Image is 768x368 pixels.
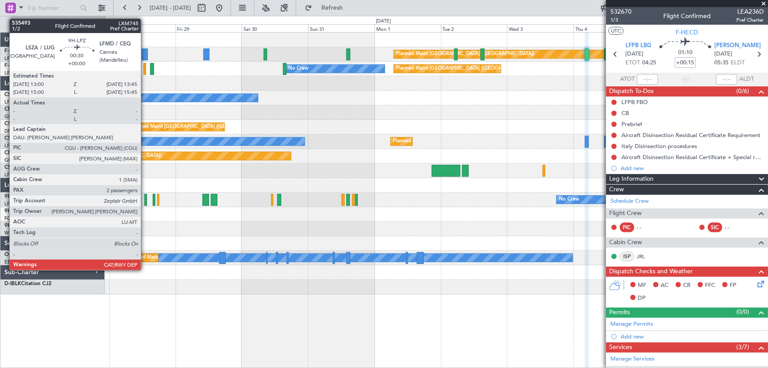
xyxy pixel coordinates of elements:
[573,24,640,32] div: Thu 4
[393,135,532,148] div: Planned Maint [GEOGRAPHIC_DATA] ([GEOGRAPHIC_DATA])
[609,208,642,219] span: Flight Crew
[714,50,732,59] span: [DATE]
[609,185,624,195] span: Crew
[441,24,507,32] div: Tue 2
[4,157,35,164] a: GMMN/CMN
[4,252,25,257] span: OO-GPE
[4,121,56,126] a: CS-RRCFalcon 900LX
[4,142,27,149] a: LFPB/LBG
[4,48,24,54] span: F-HECD
[621,98,648,106] div: LFPB FBO
[4,136,55,141] a: CS-DOUGlobal 6500
[636,223,656,231] div: - -
[609,86,654,97] span: Dispatch To-Dos
[724,223,744,231] div: - -
[609,267,693,277] span: Dispatch Checks and Weather
[621,142,697,150] div: Italy Disinsection procedures
[736,16,764,24] span: Pref Charter
[4,99,27,105] a: LFPB/LBG
[625,59,640,67] span: ETOT
[4,208,54,214] a: 9H-YAAGlobal 5000
[714,59,728,67] span: 05:35
[4,107,55,112] a: CN-KASGlobal 5000
[608,27,624,35] button: UTC
[621,153,764,161] div: Aircraft Disinsection Residual Certificate + Special request
[128,251,287,264] div: Planned Maint [GEOGRAPHIC_DATA] ([GEOGRAPHIC_DATA] National)
[714,41,761,50] span: [PERSON_NAME]
[609,308,630,318] span: Permits
[609,238,642,248] span: Cabin Crew
[4,230,30,236] a: WMSA/SZB
[663,12,711,21] div: Flight Confirmed
[4,107,25,112] span: CN-KAS
[739,75,754,84] span: ALDT
[4,259,28,265] a: EBBR/BRU
[4,165,53,170] a: CS-JHHGlobal 6000
[610,197,649,206] a: Schedule Crew
[736,7,764,16] span: LEA236D
[4,113,35,120] a: GMMN/CMN
[4,150,55,156] a: CN-RAKGlobal 6000
[4,252,77,257] a: OO-GPEFalcon 900EX EASy II
[621,333,764,340] div: Add new
[4,201,30,207] a: LFMD/CEQ
[4,194,50,199] a: 9H-LPZLegacy 500
[4,55,27,62] a: LFPB/LBG
[109,24,176,32] div: Thu 28
[637,74,658,85] input: --:--
[4,281,51,286] a: D-IBLKCitation CJ2
[621,131,761,139] div: Aircraft Disinsection Residual Certificate Requirement
[636,253,656,260] a: JRL
[131,120,269,134] div: Planned Maint [GEOGRAPHIC_DATA] ([GEOGRAPHIC_DATA])
[638,294,646,303] span: DP
[736,86,749,96] span: (0/6)
[107,18,121,25] div: [DATE]
[638,281,646,290] span: MF
[176,24,242,32] div: Fri 29
[301,1,353,15] button: Refresh
[4,63,23,68] span: F-GPNJ
[308,24,375,32] div: Sun 31
[736,342,749,352] span: (3/7)
[4,281,21,286] span: D-IBLK
[683,281,691,290] span: CR
[731,59,745,67] span: ELDT
[396,48,535,61] div: Planned Maint [GEOGRAPHIC_DATA] ([GEOGRAPHIC_DATA])
[620,223,634,232] div: PIC
[4,215,28,222] a: FCBB/BZV
[10,17,96,31] button: All Aircraft
[610,16,632,24] span: 1/3
[609,342,632,353] span: Services
[610,355,654,364] a: Manage Services
[620,75,635,84] span: ATOT
[4,150,25,156] span: CN-RAK
[4,48,48,54] a: F-HECDFalcon 7X
[609,174,654,184] span: Leg Information
[375,24,441,32] div: Mon 1
[4,136,25,141] span: CS-DOU
[314,5,351,11] span: Refresh
[621,164,764,172] div: Add new
[676,28,698,37] span: F-HECD
[242,24,308,32] div: Sat 30
[661,281,669,290] span: AC
[27,1,77,15] input: Trip Number
[642,59,656,67] span: 04:25
[708,223,722,232] div: SIC
[288,62,309,75] div: No Crew
[4,223,26,228] span: 9H-VSLK
[678,48,692,57] span: 01:10
[610,320,653,329] a: Manage Permits
[736,307,749,316] span: (0/0)
[621,120,642,128] div: Prebrief
[4,165,23,170] span: CS-JHH
[610,7,632,16] span: 532670
[4,70,27,76] a: LFPB/LBG
[4,208,24,214] span: 9H-YAA
[376,18,391,25] div: [DATE]
[507,24,573,32] div: Wed 3
[150,4,191,12] span: [DATE] - [DATE]
[620,252,634,261] div: ISP
[4,92,23,97] span: CS-DTR
[4,121,23,126] span: CS-RRC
